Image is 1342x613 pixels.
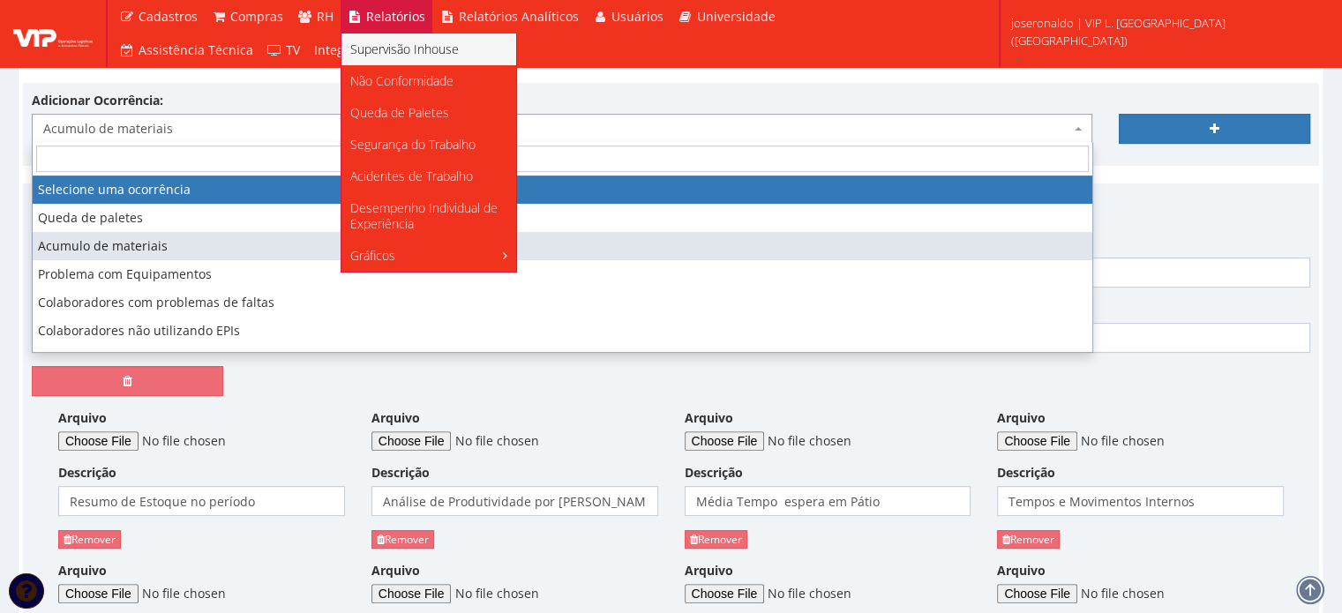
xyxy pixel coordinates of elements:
li: Acumulo de materiais [33,232,1092,260]
a: Acidentes de Trabalho [341,161,516,192]
span: Relatórios Analíticos [459,8,579,25]
span: joseronaldo | VIP L. [GEOGRAPHIC_DATA] ([GEOGRAPHIC_DATA]) [1011,14,1319,49]
a: TV [260,34,308,67]
a: Integrações [307,34,390,67]
a: Supervisão Inhouse [341,34,516,65]
span: Acumulo de materiais [32,114,1092,144]
label: Arquivo [58,409,107,427]
a: Queda de Paletes [341,97,516,129]
a: Gráficos [341,240,516,272]
img: logo [13,20,93,47]
a: Remover [371,530,434,549]
li: Queda de paletes [33,204,1092,232]
span: Relatórios [366,8,425,25]
label: Arquivo [685,409,733,427]
span: RH [317,8,334,25]
span: Gráficos [350,247,395,264]
label: Arquivo [371,409,420,427]
label: Descrição [58,464,116,482]
span: Desempenho Individual de Experiência [350,199,498,232]
label: Arquivo [997,409,1046,427]
label: Arquivo [997,562,1046,579]
span: Queda de Paletes [350,104,449,121]
a: Desempenho Individual de Experiência [341,192,516,240]
label: Descrição [685,464,743,482]
a: Segurança do Trabalho [341,129,516,161]
li: Selecione uma ocorrência [33,176,1092,204]
a: Remover [58,530,121,549]
span: Não Conformidade [350,72,454,89]
span: Supervisão Inhouse [350,41,459,57]
span: Assistência Técnica [139,41,253,58]
label: Descrição [997,464,1055,482]
li: Colaboradores não utilizando EPIs [33,317,1092,345]
span: Acidentes de Trabalho [350,168,473,184]
span: Universidade [697,8,776,25]
label: Arquivo [685,562,733,579]
label: Adicionar Ocorrência: [32,92,163,109]
span: Compras [230,8,283,25]
label: Descrição [371,464,430,482]
a: Assistência Técnica [112,34,260,67]
li: Colaboradores com problemas de comportamento [33,345,1092,373]
li: Problema com Equipamentos [33,260,1092,288]
a: Remover [685,530,747,549]
label: Arquivo [371,562,420,579]
span: TV [286,41,300,58]
label: Arquivo [58,562,107,579]
span: Cadastros [139,8,198,25]
span: Integrações [314,41,383,58]
span: Segurança do Trabalho [350,136,476,153]
span: Acumulo de materiais [43,120,1070,138]
a: Não Conformidade [341,65,516,97]
a: Remover [997,530,1060,549]
li: Colaboradores com problemas de faltas [33,288,1092,317]
span: Usuários [611,8,664,25]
